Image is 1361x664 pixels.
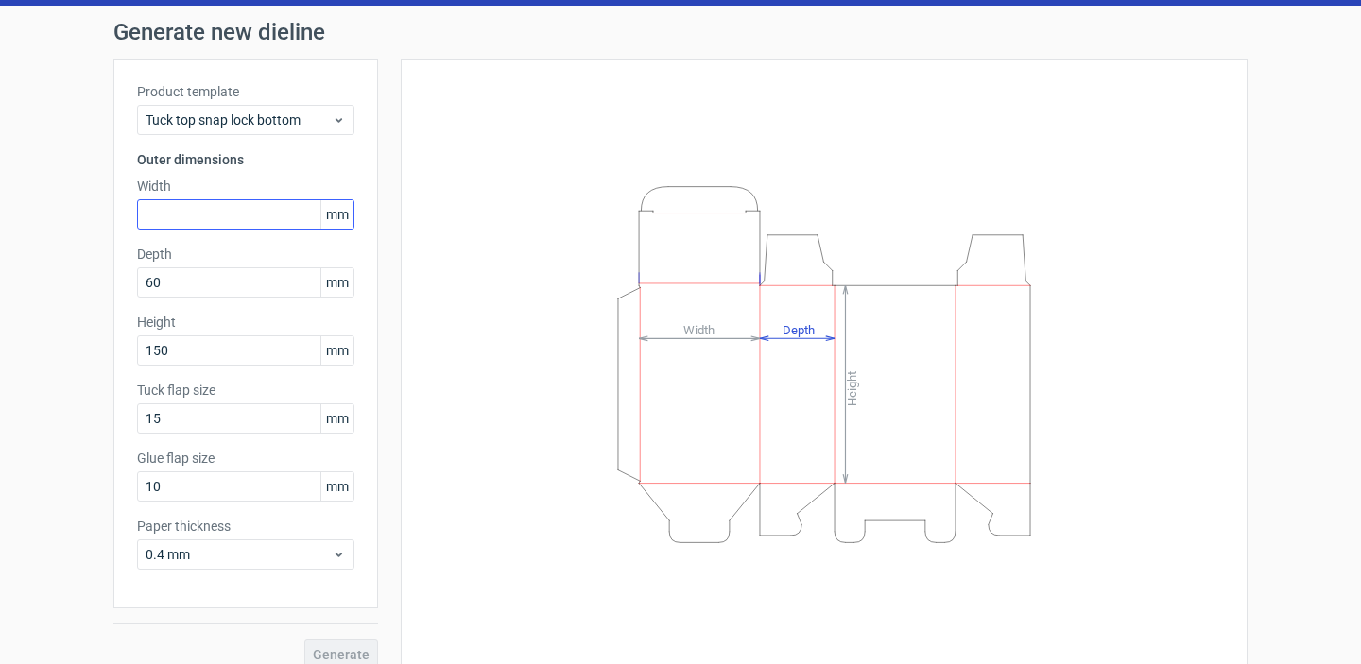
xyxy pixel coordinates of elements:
label: Depth [137,245,354,264]
span: mm [320,472,353,501]
tspan: Height [845,370,859,405]
span: 0.4 mm [146,545,332,564]
h3: Outer dimensions [137,150,354,169]
span: mm [320,404,353,433]
label: Product template [137,82,354,101]
label: Height [137,313,354,332]
label: Width [137,177,354,196]
span: Tuck top snap lock bottom [146,111,332,129]
h1: Generate new dieline [113,21,1248,43]
span: mm [320,336,353,365]
label: Paper thickness [137,517,354,536]
label: Glue flap size [137,449,354,468]
span: mm [320,268,353,297]
span: mm [320,200,353,229]
label: Tuck flap size [137,381,354,400]
tspan: Depth [783,322,815,336]
tspan: Width [683,322,715,336]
